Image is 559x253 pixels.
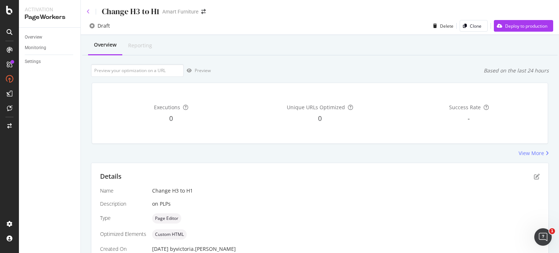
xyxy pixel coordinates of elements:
a: Overview [25,33,75,41]
div: pen-to-square [534,174,540,179]
div: Created On [100,245,146,253]
iframe: Intercom live chat [534,228,552,246]
div: Preview [195,67,211,74]
button: Deploy to production [494,20,553,32]
button: Preview [184,65,211,76]
div: Monitoring [25,44,46,52]
div: PageWorkers [25,13,75,21]
div: on PLPs [152,200,540,207]
div: Description [100,200,146,207]
div: neutral label [152,229,187,240]
div: Reporting [128,42,152,49]
div: Optimized Elements [100,230,146,238]
span: 0 [169,114,173,123]
button: Clone [460,20,488,32]
span: Unique URLs Optimized [287,104,345,111]
div: View More [519,150,544,157]
a: Settings [25,58,75,66]
input: Preview your optimization on a URL [91,64,184,77]
div: Activation [25,6,75,13]
span: 1 [549,228,555,234]
span: - [468,114,470,123]
div: Type [100,214,146,222]
div: Overview [94,41,116,48]
span: Success Rate [449,104,481,111]
div: neutral label [152,213,181,224]
div: Clone [470,23,481,29]
div: Deploy to production [505,23,547,29]
div: Change H3 to H1 [102,6,159,17]
span: Page Editor [155,216,178,221]
div: Details [100,172,122,181]
span: 0 [318,114,322,123]
div: Change H3 to H1 [152,187,540,194]
span: Executions [154,104,180,111]
div: Overview [25,33,42,41]
a: Click to go back [87,9,90,14]
a: View More [519,150,549,157]
div: Based on the last 24 hours [484,67,549,74]
div: Delete [440,23,453,29]
div: Settings [25,58,41,66]
div: by victoria.[PERSON_NAME] [170,245,236,253]
div: arrow-right-arrow-left [201,9,206,14]
div: Draft [98,22,110,29]
span: Custom HTML [155,232,184,237]
a: Monitoring [25,44,75,52]
button: Delete [430,20,453,32]
div: Amart Furniture [162,8,198,15]
div: [DATE] [152,245,540,253]
div: Name [100,187,146,194]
